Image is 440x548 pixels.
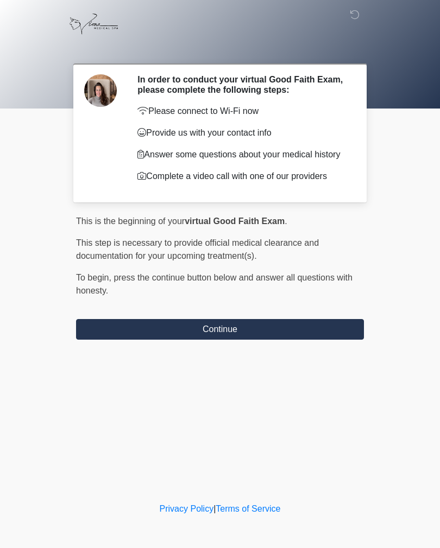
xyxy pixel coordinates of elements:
[137,105,348,118] p: Please connect to Wi-Fi now
[216,504,280,513] a: Terms of Service
[76,273,353,295] span: press the continue button below and answer all questions with honesty.
[160,504,214,513] a: Privacy Policy
[76,216,185,226] span: This is the beginning of your
[76,238,319,260] span: This step is necessary to provide official medical clearance and documentation for your upcoming ...
[76,319,364,340] button: Continue
[185,216,285,226] strong: virtual Good Faith Exam
[68,39,372,59] h1: ‎ ‎
[137,148,348,161] p: Answer some questions about your medical history
[285,216,287,226] span: .
[137,126,348,139] p: Provide us with your contact info
[84,74,117,107] img: Agent Avatar
[76,273,114,282] span: To begin,
[213,504,216,513] a: |
[137,74,348,95] h2: In order to conduct your virtual Good Faith Exam, please complete the following steps:
[137,170,348,183] p: Complete a video call with one of our providers
[65,8,122,40] img: Viona Medical Spa Logo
